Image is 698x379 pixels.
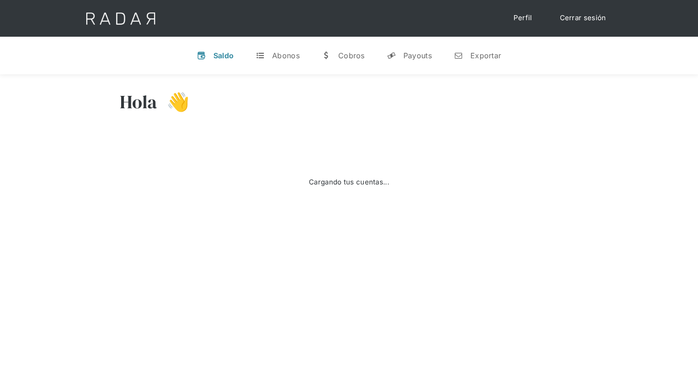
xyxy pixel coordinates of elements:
[504,9,542,27] a: Perfil
[403,51,432,60] div: Payouts
[470,51,501,60] div: Exportar
[338,51,365,60] div: Cobros
[551,9,615,27] a: Cerrar sesión
[213,51,234,60] div: Saldo
[309,177,389,188] div: Cargando tus cuentas...
[256,51,265,60] div: t
[454,51,463,60] div: n
[157,90,190,113] h3: 👋
[387,51,396,60] div: y
[322,51,331,60] div: w
[197,51,206,60] div: v
[272,51,300,60] div: Abonos
[120,90,157,113] h3: Hola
